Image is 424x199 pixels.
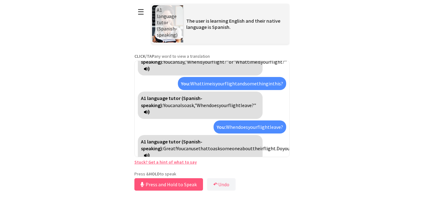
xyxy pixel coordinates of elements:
span: A1 language tutor (Spanish-speaking) [157,7,178,38]
span: is [257,59,261,65]
div: Click to translate [138,48,263,75]
span: You [163,59,170,65]
span: flight [228,102,241,108]
span: something [245,80,268,87]
span: You [163,102,170,108]
a: Stuck? Get a hint of what to say [134,159,197,165]
span: is [212,80,215,87]
b: ↶ [213,181,217,188]
span: your [261,59,270,65]
span: ask, [187,102,195,108]
span: that [198,145,208,152]
p: Press & to speak [134,171,290,177]
span: in [268,80,273,87]
span: "When [195,102,209,108]
span: Great! [163,145,177,152]
span: ask [213,145,220,152]
span: about [240,145,253,152]
span: and [237,80,245,87]
span: this? [273,80,283,87]
span: you [282,145,290,152]
img: Scenario Image [152,5,183,43]
span: time [247,59,257,65]
span: time [202,80,212,87]
div: Click to translate [138,92,263,119]
span: your [219,102,228,108]
span: leave?" [241,102,256,108]
span: can [170,59,178,65]
span: flight [257,124,270,130]
span: You [177,145,184,152]
span: use [191,145,198,152]
strong: HOLD [149,171,160,177]
span: to [208,145,213,152]
span: or [229,59,233,65]
span: also [178,102,187,108]
button: ☰ [134,4,147,20]
strong: You: [181,80,190,87]
div: Click to translate [138,135,263,162]
span: your [215,80,225,87]
span: What [190,80,202,87]
span: flight [225,80,237,87]
span: When [226,124,238,130]
button: ↶Undo [207,178,236,191]
span: your [248,124,257,130]
span: "When [185,59,199,65]
button: Press and Hold to Speak [134,178,203,191]
div: Click to translate [214,120,286,133]
span: can [170,102,178,108]
strong: A1 language tutor (Spanish-speaking): [141,95,202,108]
span: "What [233,59,247,65]
span: their [253,145,263,152]
span: Do [277,145,282,152]
span: does [238,124,248,130]
span: The user is learning English and their native language is Spanish. [186,18,280,30]
span: flight?" [270,59,287,65]
strong: A1 language tutor (Spanish-speaking): [141,138,202,152]
span: say, [178,59,185,65]
span: flight. [263,145,277,152]
span: leave? [270,124,283,130]
span: your [203,59,212,65]
strong: You: [217,124,226,130]
span: is [199,59,203,65]
span: can [184,145,191,152]
span: does [209,102,219,108]
div: Click to translate [178,77,286,90]
span: flight?" [212,59,229,65]
span: someone [220,145,240,152]
p: any word to view a translation [134,53,290,59]
strong: CLICK/TAP [134,53,154,59]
